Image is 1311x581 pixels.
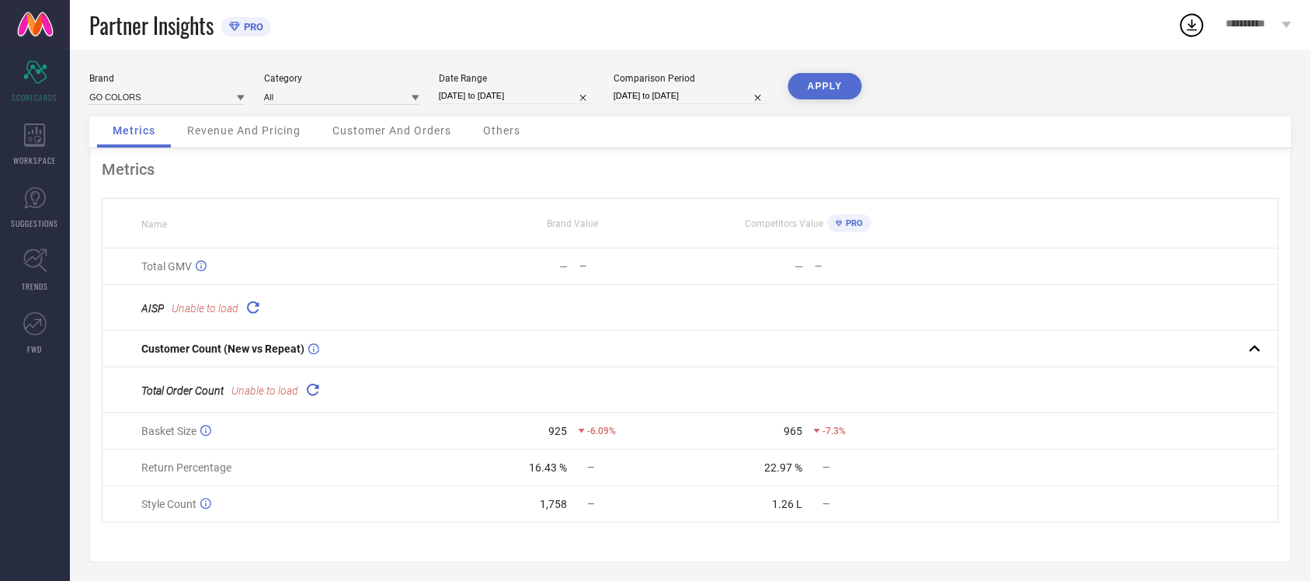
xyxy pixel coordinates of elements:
span: Return Percentage [141,461,231,474]
input: Select date range [439,88,594,104]
div: — [815,261,925,272]
div: Comparison Period [614,73,769,84]
div: 16.43 % [529,461,567,474]
span: PRO [843,218,864,228]
span: AISP [141,302,164,315]
span: Name [141,219,167,230]
span: — [587,499,594,510]
span: Brand Value [548,218,599,229]
span: — [822,499,829,510]
button: APPLY [788,73,862,99]
span: Metrics [113,124,155,137]
span: — [587,462,594,473]
span: Unable to load [231,384,298,397]
div: Metrics [102,160,1279,179]
span: Others [483,124,520,137]
div: Reload "AISP" [242,297,264,318]
div: Date Range [439,73,594,84]
div: Reload "Total Order Count " [302,379,324,401]
span: SUGGESTIONS [12,217,59,229]
span: Total Order Count [141,384,224,397]
div: 925 [548,425,567,437]
span: TRENDS [22,280,48,292]
div: — [559,260,568,273]
span: -6.09% [587,426,616,437]
span: FWD [28,343,43,355]
div: — [795,260,803,273]
span: Basket Size [141,425,196,437]
span: Partner Insights [89,9,214,41]
span: Total GMV [141,260,192,273]
span: WORKSPACE [14,155,57,166]
span: Customer Count (New vs Repeat) [141,343,304,355]
span: Revenue And Pricing [187,124,301,137]
div: 22.97 % [764,461,802,474]
span: Style Count [141,498,196,510]
span: PRO [240,21,263,33]
div: Open download list [1178,11,1206,39]
span: — [822,462,829,473]
div: — [579,261,690,272]
span: Unable to load [172,302,238,315]
span: -7.3% [822,426,846,437]
div: 1.26 L [772,498,802,510]
span: Competitors Value [746,218,824,229]
div: Category [264,73,419,84]
div: Brand [89,73,245,84]
span: Customer And Orders [332,124,451,137]
div: 965 [784,425,802,437]
div: 1,758 [540,498,567,510]
input: Select comparison period [614,88,769,104]
span: SCORECARDS [12,92,58,103]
